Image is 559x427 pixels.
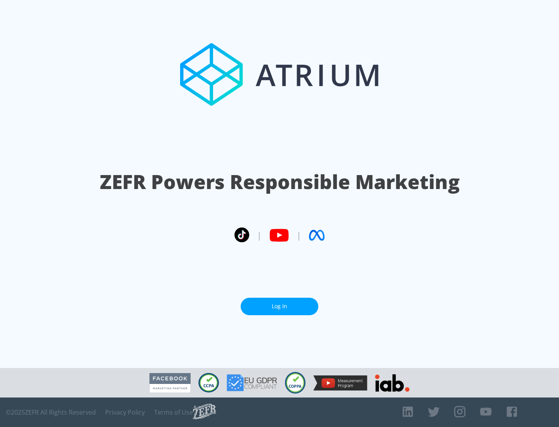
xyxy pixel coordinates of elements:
img: COPPA Compliant [285,372,306,394]
img: Facebook Marketing Partner [149,373,191,393]
span: © 2025 ZEFR All Rights Reserved [6,408,96,416]
a: Privacy Policy [105,408,145,416]
img: GDPR Compliant [227,374,277,391]
a: Log In [241,298,318,315]
h1: ZEFR Powers Responsible Marketing [100,168,460,195]
span: | [257,229,262,241]
span: | [297,229,301,241]
img: CCPA Compliant [198,373,219,392]
img: IAB [375,374,410,392]
img: YouTube Measurement Program [313,375,367,391]
a: Terms of Use [154,408,193,416]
